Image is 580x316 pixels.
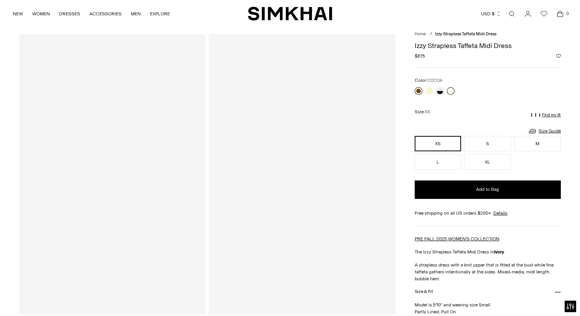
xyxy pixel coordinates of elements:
[464,154,511,170] button: XL
[494,249,504,255] strong: Ivory
[415,136,461,151] button: XS
[209,34,395,314] a: Izzy Strapless Taffeta Midi Dress
[415,289,433,294] h3: Size & Fit
[415,301,561,315] p: Model is 5'10" and wearing size Small Partly Lined, Pull On
[19,34,206,314] a: Izzy Strapless Taffeta Midi Dress
[32,5,50,22] a: WOMEN
[415,108,430,116] label: Size:
[59,5,80,22] a: DRESSES
[131,5,141,22] a: MEN
[514,136,561,151] button: M
[415,31,561,38] nav: breadcrumbs
[415,282,561,302] button: Size & Fit
[415,236,499,242] a: PRE FALL 2025 WOMEN'S COLLECTION
[520,6,536,22] a: Go to the account page
[415,154,461,170] button: L
[476,186,499,193] span: Add to Bag
[415,210,561,217] div: Free shipping on all US orders $200+
[504,6,519,22] a: Open search modal
[425,109,430,114] span: XS
[415,31,426,36] a: Home
[481,5,501,22] button: USD $
[556,54,561,58] button: Add to Wishlist
[536,6,552,22] a: Wishlist
[248,6,332,21] a: SIMKHAI
[415,42,561,49] h1: Izzy Strapless Taffeta Midi Dress
[564,10,571,17] span: 0
[13,5,23,22] a: NEW
[464,136,511,151] button: S
[430,31,432,38] div: /
[552,6,568,22] a: Open cart modal
[415,53,425,60] span: $875
[415,77,443,84] label: Color:
[415,180,561,199] button: Add to Bag
[435,31,496,36] span: Izzy Strapless Taffeta Midi Dress
[427,78,443,83] span: COCOA
[415,248,561,255] p: The Izzy Strapless Taffeta Midi Dress in
[415,261,561,282] p: A strapless dress with a knit upper that is fitted at the bust while fine taffeta gathers intenti...
[150,5,170,22] a: EXPLORE
[89,5,122,22] a: ACCESSORIES
[493,210,507,217] a: Details
[528,126,561,136] a: Size Guide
